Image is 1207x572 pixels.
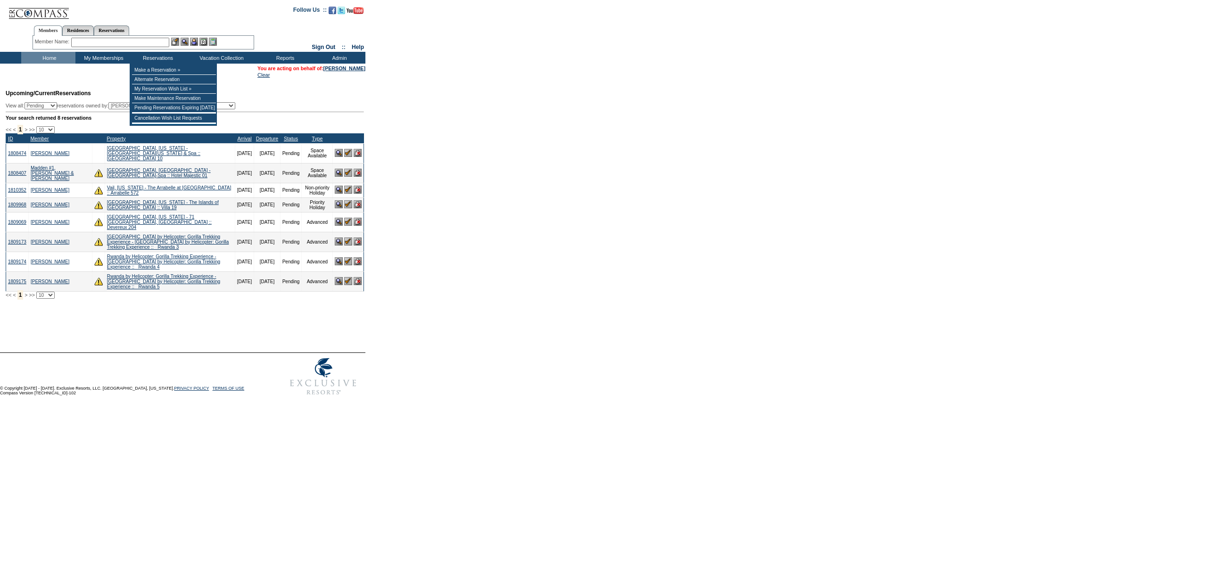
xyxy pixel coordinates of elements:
[62,25,94,35] a: Residences
[354,200,362,208] img: Cancel Reservation
[335,200,343,208] img: View Reservation
[280,212,302,232] td: Pending
[344,186,352,194] img: Confirm Reservation
[31,151,69,156] a: [PERSON_NAME]
[94,237,103,246] img: There are insufficient days and/or tokens to cover this reservation
[280,143,302,163] td: Pending
[132,65,216,75] td: Make a Reservation »
[25,127,27,132] span: >
[312,136,322,141] a: Type
[107,214,212,230] a: [GEOGRAPHIC_DATA], [US_STATE] - 71 [GEOGRAPHIC_DATA], [GEOGRAPHIC_DATA] :: Devereux 204
[8,136,13,141] a: ID
[254,212,280,232] td: [DATE]
[335,186,343,194] img: View Reservation
[31,279,69,284] a: [PERSON_NAME]
[29,292,34,298] span: >>
[31,259,69,264] a: [PERSON_NAME]
[132,75,216,84] td: Alternate Reservation
[254,252,280,271] td: [DATE]
[35,38,71,46] div: Member Name:
[8,151,26,156] a: 1808474
[94,25,129,35] a: Reservations
[30,136,49,141] a: Member
[132,94,216,103] td: Make Maintenance Reservation
[293,6,327,17] td: Follow Us ::
[352,44,364,50] a: Help
[254,143,280,163] td: [DATE]
[257,72,270,78] a: Clear
[6,292,11,298] span: <<
[284,136,298,141] a: Status
[354,186,362,194] img: Cancel Reservation
[174,386,209,391] a: PRIVACY POLICY
[347,7,364,14] img: Subscribe to our YouTube Channel
[335,218,343,226] img: View Reservation
[354,149,362,157] img: Cancel Reservation
[94,201,103,209] img: There are insufficient days and/or tokens to cover this reservation
[94,169,103,177] img: There are insufficient days and/or tokens to cover this reservation
[302,271,333,291] td: Advanced
[107,185,231,196] a: Vail, [US_STATE] - The Arrabelle at [GEOGRAPHIC_DATA] :: Arrabelle 572
[25,292,27,298] span: >
[107,274,220,289] a: Rwanda by Helicopter: Gorilla Trekking Experience - [GEOGRAPHIC_DATA] by Helicopter: Gorilla Trek...
[31,165,74,181] a: Madden #1, [PERSON_NAME] & [PERSON_NAME]
[13,292,16,298] span: <
[29,127,34,132] span: >>
[280,271,302,291] td: Pending
[34,25,63,36] a: Members
[280,163,302,183] td: Pending
[8,239,26,245] a: 1809173
[31,202,69,207] a: [PERSON_NAME]
[17,125,24,134] span: 1
[344,149,352,157] img: Confirm Reservation
[8,259,26,264] a: 1809174
[335,169,343,177] img: View Reservation
[181,38,189,46] img: View
[312,44,335,50] a: Sign Out
[335,277,343,285] img: View Reservation
[335,149,343,157] img: View Reservation
[257,65,365,71] span: You are acting on behalf of:
[354,257,362,265] img: Cancel Reservation
[31,220,69,225] a: [PERSON_NAME]
[6,115,364,121] div: Your search returned 8 reservations
[94,186,103,195] img: There are insufficient days and/or tokens to cover this reservation
[6,102,240,109] div: View all: reservations owned by:
[235,271,254,291] td: [DATE]
[335,257,343,265] img: View Reservation
[8,171,26,176] a: 1808407
[347,9,364,15] a: Subscribe to our YouTube Channel
[256,136,278,141] a: Departure
[344,169,352,177] img: Confirm Reservation
[107,136,125,141] a: Property
[302,163,333,183] td: Space Available
[280,197,302,212] td: Pending
[235,163,254,183] td: [DATE]
[8,188,26,193] a: 1810352
[254,163,280,183] td: [DATE]
[6,90,91,97] span: Reservations
[235,252,254,271] td: [DATE]
[354,218,362,226] img: Cancel Reservation
[323,65,365,71] a: [PERSON_NAME]
[254,232,280,252] td: [DATE]
[344,200,352,208] img: Confirm Reservation
[107,146,200,161] a: [GEOGRAPHIC_DATA], [US_STATE] - [GEOGRAPHIC_DATA][US_STATE] & Spa :: [GEOGRAPHIC_DATA] 10
[342,44,346,50] span: ::
[94,277,103,286] img: There are insufficient days and/or tokens to cover this reservation
[302,252,333,271] td: Advanced
[8,279,26,284] a: 1809175
[130,52,184,64] td: Reservations
[302,232,333,252] td: Advanced
[280,232,302,252] td: Pending
[237,136,251,141] a: Arrival
[132,84,216,94] td: My Reservation Wish List »
[31,188,69,193] a: [PERSON_NAME]
[302,183,333,197] td: Non-priority Holiday
[235,212,254,232] td: [DATE]
[302,212,333,232] td: Advanced
[235,143,254,163] td: [DATE]
[21,52,75,64] td: Home
[75,52,130,64] td: My Memberships
[107,200,219,210] a: [GEOGRAPHIC_DATA], [US_STATE] - The Islands of [GEOGRAPHIC_DATA] :: Villa 19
